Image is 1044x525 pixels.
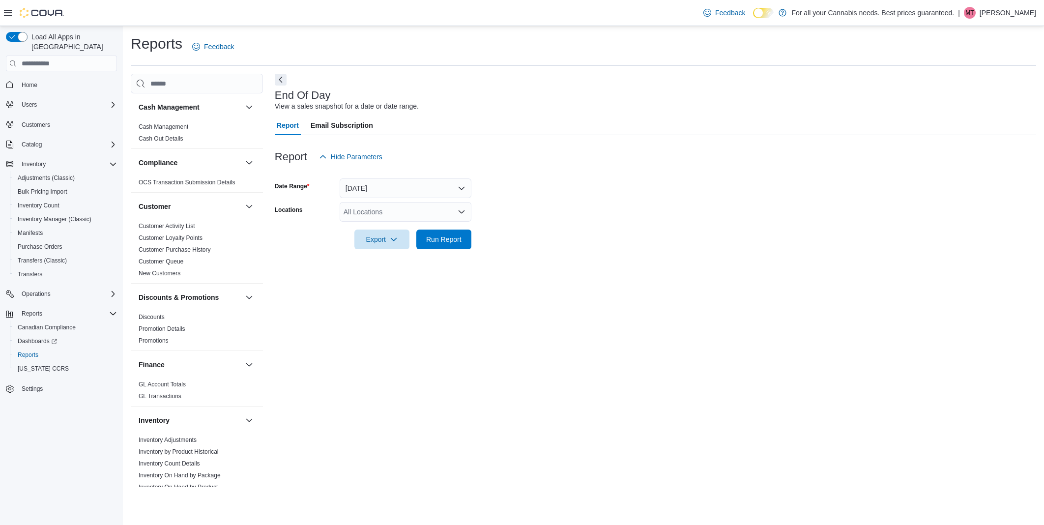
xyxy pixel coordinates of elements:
[18,382,117,395] span: Settings
[243,359,255,371] button: Finance
[18,288,117,300] span: Operations
[139,380,186,388] span: GL Account Totals
[28,32,117,52] span: Load All Apps in [GEOGRAPHIC_DATA]
[139,179,235,186] a: OCS Transaction Submission Details
[18,243,62,251] span: Purchase Orders
[139,246,211,253] a: Customer Purchase History
[139,360,241,370] button: Finance
[18,215,91,223] span: Inventory Manager (Classic)
[139,460,200,467] span: Inventory Count Details
[139,360,165,370] h3: Finance
[139,258,183,265] a: Customer Queue
[14,268,117,280] span: Transfers
[10,199,121,212] button: Inventory Count
[139,325,185,332] a: Promotion Details
[14,213,95,225] a: Inventory Manager (Classic)
[139,178,235,186] span: OCS Transaction Submission Details
[22,385,43,393] span: Settings
[139,123,188,131] span: Cash Management
[14,255,71,266] a: Transfers (Classic)
[18,99,41,111] button: Users
[14,268,46,280] a: Transfers
[18,174,75,182] span: Adjustments (Classic)
[139,314,165,321] a: Discounts
[340,178,471,198] button: [DATE]
[18,78,117,90] span: Home
[139,292,241,302] button: Discounts & Promotions
[10,240,121,254] button: Purchase Orders
[2,157,121,171] button: Inventory
[311,116,373,135] span: Email Subscription
[139,202,171,211] h3: Customer
[18,202,59,209] span: Inventory Count
[139,135,183,142] a: Cash Out Details
[14,227,117,239] span: Manifests
[243,157,255,169] button: Compliance
[275,206,303,214] label: Locations
[18,118,117,131] span: Customers
[139,222,195,230] span: Customer Activity List
[14,321,80,333] a: Canadian Compliance
[14,186,71,198] a: Bulk Pricing Import
[139,460,200,467] a: Inventory Count Details
[10,267,121,281] button: Transfers
[139,246,211,254] span: Customer Purchase History
[965,7,974,19] span: MT
[139,234,203,241] a: Customer Loyalty Points
[10,171,121,185] button: Adjustments (Classic)
[14,363,73,375] a: [US_STATE] CCRS
[715,8,745,18] span: Feedback
[139,202,241,211] button: Customer
[139,437,197,443] a: Inventory Adjustments
[139,392,181,400] span: GL Transactions
[139,436,197,444] span: Inventory Adjustments
[139,223,195,230] a: Customer Activity List
[204,42,234,52] span: Feedback
[139,292,219,302] h3: Discounts & Promotions
[18,158,117,170] span: Inventory
[18,188,67,196] span: Bulk Pricing Import
[139,448,219,455] a: Inventory by Product Historical
[139,135,183,143] span: Cash Out Details
[18,383,47,395] a: Settings
[2,138,121,151] button: Catalog
[22,160,46,168] span: Inventory
[139,234,203,242] span: Customer Loyalty Points
[2,77,121,91] button: Home
[2,98,121,112] button: Users
[331,152,382,162] span: Hide Parameters
[139,381,186,388] a: GL Account Totals
[18,308,46,320] button: Reports
[14,227,47,239] a: Manifests
[139,393,181,400] a: GL Transactions
[14,200,117,211] span: Inventory Count
[753,8,774,18] input: Dark Mode
[18,119,54,131] a: Customers
[139,483,218,491] span: Inventory On Hand by Product
[315,147,386,167] button: Hide Parameters
[10,226,121,240] button: Manifests
[131,311,263,350] div: Discounts & Promotions
[18,229,43,237] span: Manifests
[275,151,307,163] h3: Report
[18,79,41,91] a: Home
[139,313,165,321] span: Discounts
[22,81,37,89] span: Home
[18,323,76,331] span: Canadian Compliance
[458,208,465,216] button: Open list of options
[18,308,117,320] span: Reports
[131,220,263,283] div: Customer
[188,37,238,57] a: Feedback
[18,351,38,359] span: Reports
[139,337,169,344] a: Promotions
[360,230,404,249] span: Export
[18,99,117,111] span: Users
[22,101,37,109] span: Users
[2,287,121,301] button: Operations
[131,34,182,54] h1: Reports
[22,121,50,129] span: Customers
[14,363,117,375] span: Washington CCRS
[131,176,263,192] div: Compliance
